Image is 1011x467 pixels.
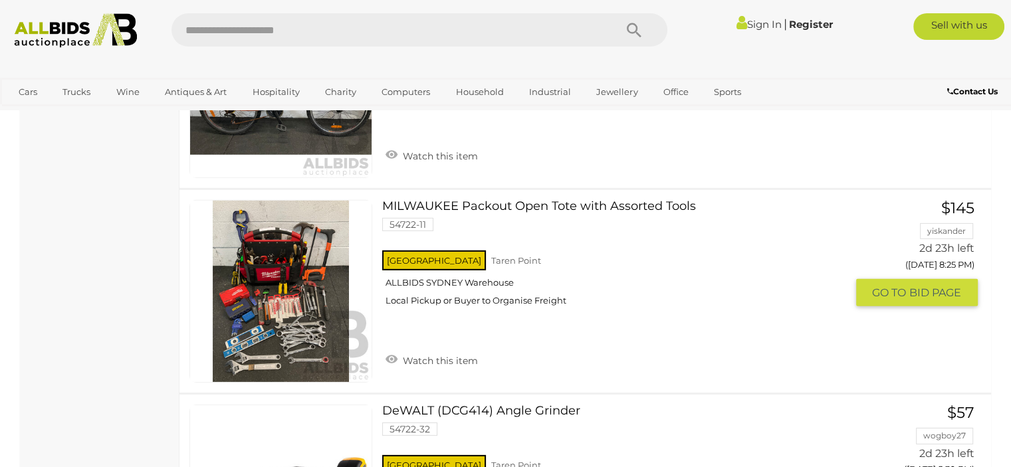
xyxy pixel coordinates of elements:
[108,81,148,103] a: Wine
[947,86,998,96] b: Contact Us
[588,81,646,103] a: Jewellery
[392,200,845,316] a: MILWAUKEE Packout Open Tote with Assorted Tools 54722-11 [GEOGRAPHIC_DATA] Taren Point ALLBIDS SY...
[10,81,46,103] a: Cars
[655,81,697,103] a: Office
[520,81,580,103] a: Industrial
[601,13,667,47] button: Search
[7,13,144,48] img: Allbids.com.au
[947,84,1001,99] a: Contact Us
[373,81,439,103] a: Computers
[10,103,122,125] a: [GEOGRAPHIC_DATA]
[856,279,978,306] button: GO TOBID PAGE
[244,81,308,103] a: Hospitality
[866,200,978,308] a: $145 yiskander 2d 23h left ([DATE] 8:25 PM) GO TOBID PAGE
[156,81,235,103] a: Antiques & Art
[788,18,832,31] a: Register
[705,81,750,103] a: Sports
[382,145,481,165] a: Watch this item
[872,286,909,300] span: GO TO
[399,150,478,162] span: Watch this item
[736,18,781,31] a: Sign In
[399,355,478,367] span: Watch this item
[783,17,786,31] span: |
[447,81,512,103] a: Household
[382,349,481,369] a: Watch this item
[947,403,974,422] span: $57
[909,286,961,300] span: BID PAGE
[913,13,1004,40] a: Sell with us
[54,81,99,103] a: Trucks
[941,199,974,217] span: $145
[316,81,365,103] a: Charity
